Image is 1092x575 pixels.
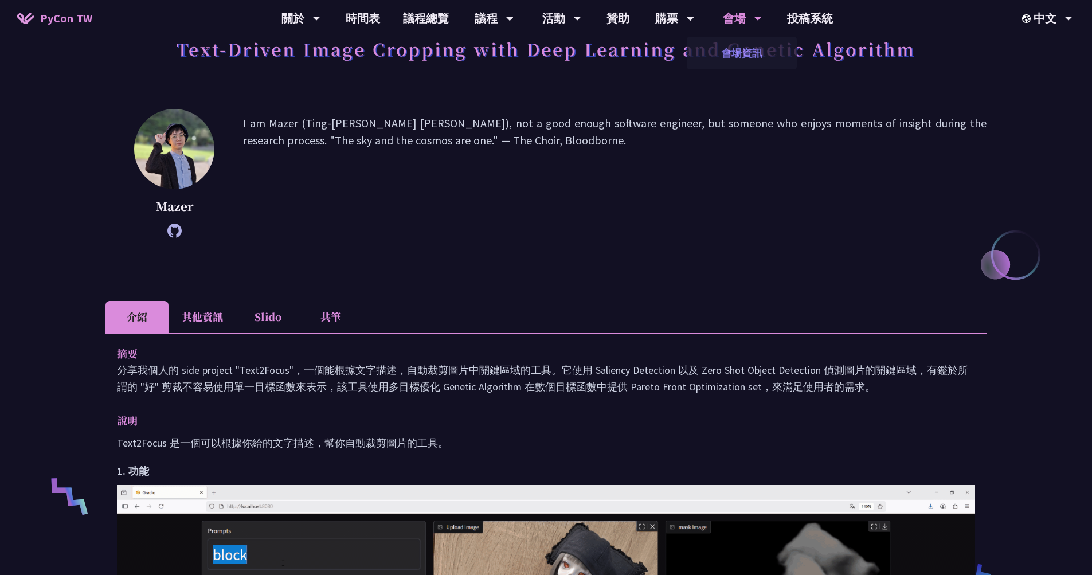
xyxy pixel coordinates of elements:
p: Mazer [134,198,214,215]
li: 共筆 [299,301,362,333]
li: 其他資訊 [169,301,236,333]
p: I am Mazer (Ting-[PERSON_NAME] [PERSON_NAME]), not a good enough software engineer, but someone w... [243,115,987,232]
p: 分享我個人的 side project "Text2Focus"，一個能根據文字描述，自動裁剪圖片中關鍵區域的工具。它使用 Saliency Detection 以及 Zero Shot Obj... [117,362,975,395]
li: 介紹 [105,301,169,333]
span: PyCon TW [40,10,92,27]
a: PyCon TW [6,4,104,33]
h1: Text-Driven Image Cropping with Deep Learning and Genetic Algorithm [177,32,915,66]
img: Mazer [134,109,214,189]
h2: 1. 功能 [117,463,975,479]
img: Home icon of PyCon TW 2025 [17,13,34,24]
li: Slido [236,301,299,333]
p: Text2Focus 是一個可以根據你給的文字描述，幫你自動裁剪圖片的工具。 [117,435,975,451]
a: 會場資訊 [687,40,797,67]
img: Locale Icon [1022,14,1034,23]
p: 說明 [117,412,952,429]
p: 摘要 [117,345,952,362]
